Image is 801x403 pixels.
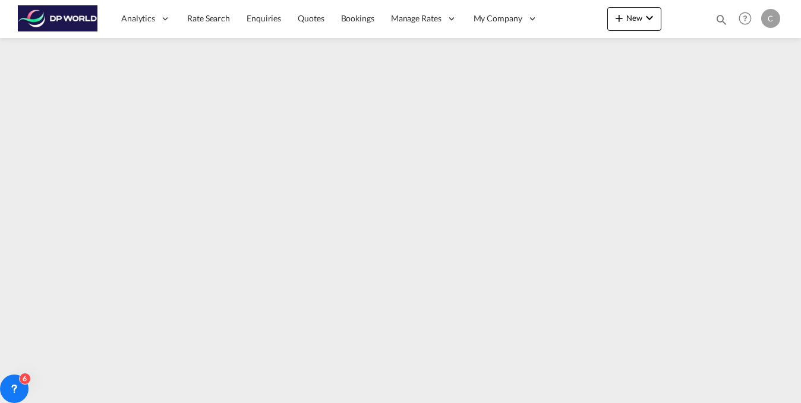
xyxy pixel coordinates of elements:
span: Quotes [298,13,324,23]
div: Help [735,8,761,30]
md-icon: icon-chevron-down [642,11,657,25]
span: Enquiries [247,13,281,23]
span: Bookings [341,13,374,23]
span: Rate Search [187,13,230,23]
button: icon-plus 400-fgNewicon-chevron-down [607,7,661,31]
span: Analytics [121,12,155,24]
span: New [612,13,657,23]
span: My Company [474,12,522,24]
md-icon: icon-magnify [715,13,728,26]
span: Manage Rates [391,12,442,24]
img: c08ca190194411f088ed0f3ba295208c.png [18,5,98,32]
span: Help [735,8,755,28]
div: C [761,9,780,28]
md-icon: icon-plus 400-fg [612,11,626,25]
div: icon-magnify [715,13,728,31]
